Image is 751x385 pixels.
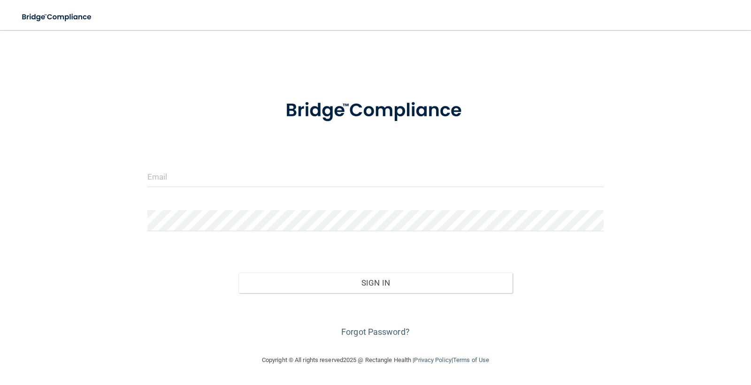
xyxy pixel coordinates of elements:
[453,356,489,363] a: Terms of Use
[147,166,604,187] input: Email
[341,327,410,337] a: Forgot Password?
[204,345,547,375] div: Copyright © All rights reserved 2025 @ Rectangle Health | |
[266,86,485,135] img: bridge_compliance_login_screen.278c3ca4.svg
[238,272,513,293] button: Sign In
[414,356,451,363] a: Privacy Policy
[14,8,100,27] img: bridge_compliance_login_screen.278c3ca4.svg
